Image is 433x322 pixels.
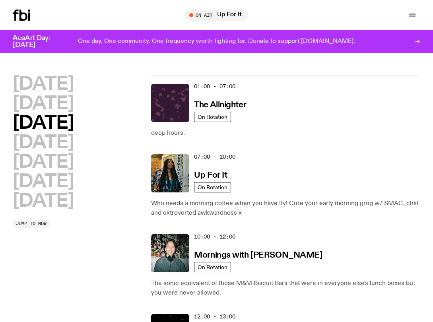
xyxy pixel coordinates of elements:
[151,234,189,272] img: Radio presenter Ben Hansen sits in front of a wall of photos and an fbi radio sign. Film photo. B...
[13,192,74,210] button: [DATE]
[13,35,64,48] h3: AusArt Day: [DATE]
[13,76,74,93] button: [DATE]
[194,112,231,122] a: On Rotation
[13,173,74,191] button: [DATE]
[185,10,248,21] button: On AirUp For It
[194,83,235,90] span: 01:00 - 07:00
[194,182,231,192] a: On Rotation
[13,153,74,171] button: [DATE]
[151,128,420,138] p: deep hours.
[13,95,74,113] button: [DATE]
[194,233,235,241] span: 10:00 - 12:00
[194,153,235,161] span: 07:00 - 10:00
[198,114,227,120] span: On Rotation
[194,250,322,260] a: Mornings with [PERSON_NAME]
[194,251,322,260] h3: Mornings with [PERSON_NAME]
[194,313,235,320] span: 12:00 - 13:00
[198,184,227,190] span: On Rotation
[151,199,420,218] p: Who needs a morning coffee when you have Ify! Cure your early morning grog w/ SMAC, chat and extr...
[194,99,246,109] a: The Allnighter
[13,114,74,132] button: [DATE]
[194,170,227,180] a: Up For It
[13,220,50,228] button: Jump to now
[194,101,246,109] h3: The Allnighter
[151,154,189,192] img: Ify - a Brown Skin girl with black braided twists, looking up to the side with her tongue stickin...
[78,38,355,45] p: One day. One community. One frequency worth fighting for. Donate to support [DOMAIN_NAME].
[13,134,74,152] button: [DATE]
[198,264,227,270] span: On Rotation
[194,171,227,180] h3: Up For It
[151,279,420,298] p: The sonic equivalent of those M&M Biscuit Bars that were in everyone else's lunch boxes but you w...
[16,221,47,226] span: Jump to now
[194,262,231,272] a: On Rotation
